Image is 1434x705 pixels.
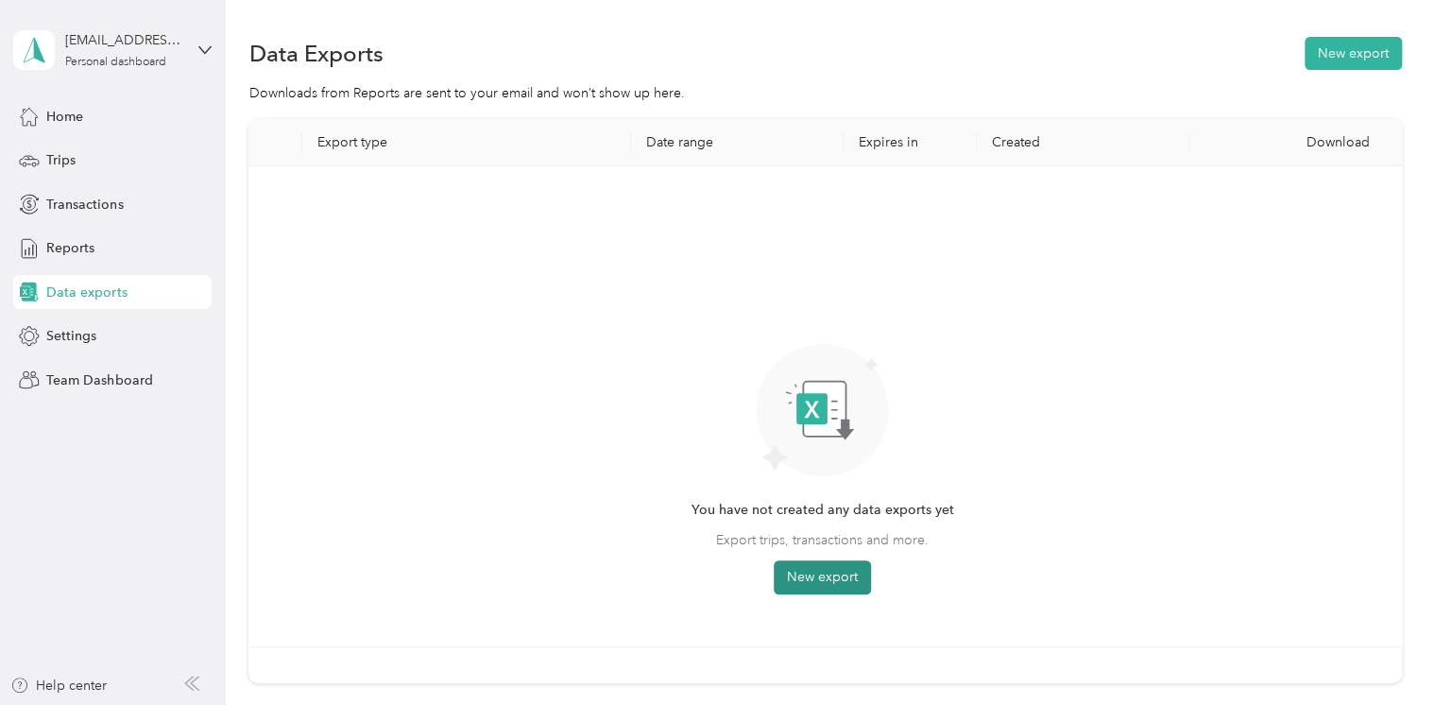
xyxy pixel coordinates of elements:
[977,119,1189,166] th: Created
[1328,599,1434,705] iframe: Everlance-gr Chat Button Frame
[631,119,844,166] th: Date range
[46,195,123,215] span: Transactions
[46,370,152,390] span: Team Dashboard
[248,83,1401,103] div: Downloads from Reports are sent to your email and won’t show up here.
[774,560,871,594] button: New export
[46,326,96,346] span: Settings
[10,676,107,696] button: Help center
[844,119,977,166] th: Expires in
[65,30,183,50] div: [EMAIL_ADDRESS][DOMAIN_NAME]
[46,238,94,258] span: Reports
[691,500,953,521] span: You have not created any data exports yet
[46,150,76,170] span: Trips
[46,107,83,127] span: Home
[46,283,127,302] span: Data exports
[248,43,383,63] h1: Data Exports
[302,119,632,166] th: Export type
[65,57,166,68] div: Personal dashboard
[1204,134,1387,150] div: Download
[716,530,929,550] span: Export trips, transactions and more.
[1305,37,1402,70] button: New export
